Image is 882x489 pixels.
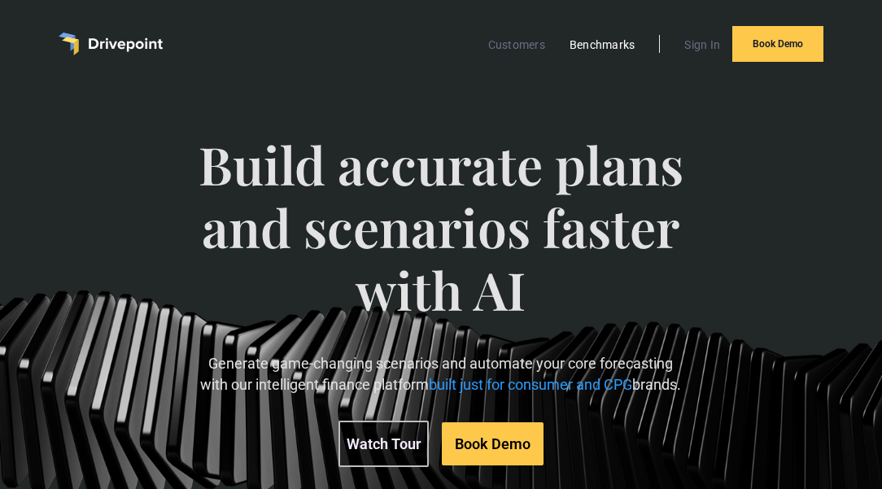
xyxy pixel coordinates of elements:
[196,353,686,394] p: Generate game-changing scenarios and automate your core forecasting with our intelligent finance ...
[59,33,163,55] a: home
[676,34,728,55] a: Sign In
[732,26,823,62] a: Book Demo
[338,421,429,467] a: Watch Tour
[442,422,544,465] a: Book Demo
[480,34,553,55] a: Customers
[561,34,644,55] a: Benchmarks
[429,376,632,393] span: built just for consumer and CPG
[196,133,686,353] span: Build accurate plans and scenarios faster with AI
